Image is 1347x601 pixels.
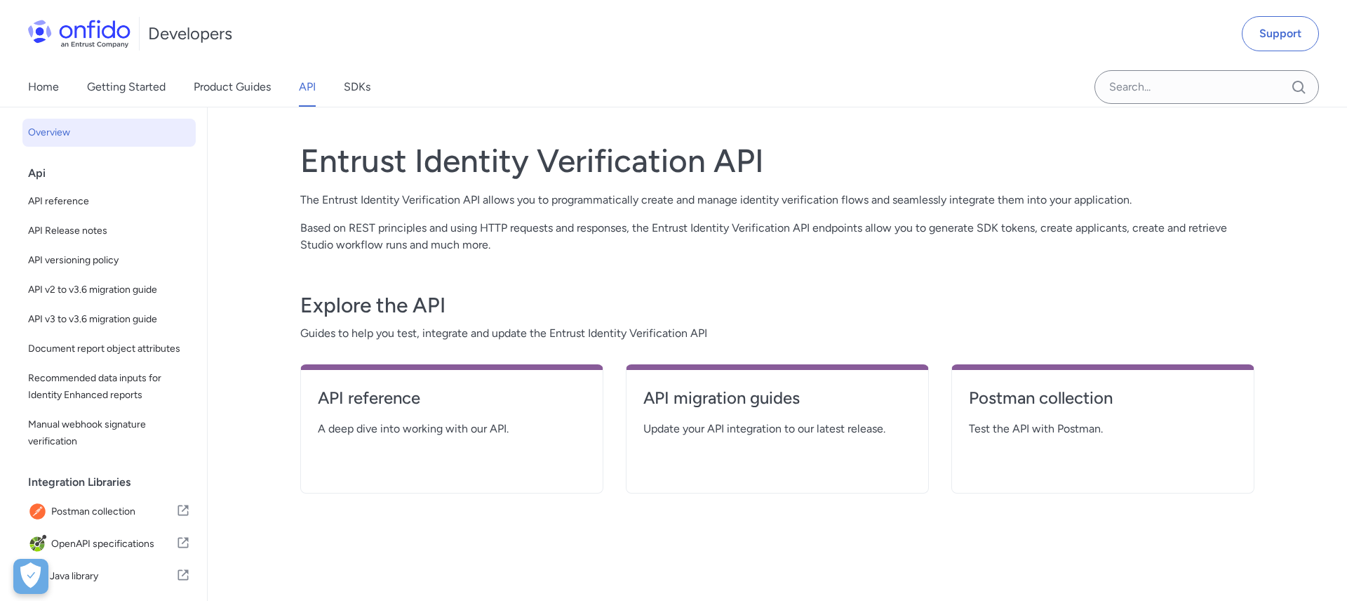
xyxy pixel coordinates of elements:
img: Onfido Logo [28,20,130,48]
a: IconJava libraryJava library [22,561,196,592]
span: API v2 to v3.6 migration guide [28,282,190,298]
div: Integration Libraries [28,468,201,496]
h1: Developers [148,22,232,45]
a: Recommended data inputs for Identity Enhanced reports [22,364,196,409]
a: API v3 to v3.6 migration guide [22,305,196,333]
span: Update your API integration to our latest release. [643,421,911,437]
span: Test the API with Postman. [969,421,1237,437]
a: Getting Started [87,67,166,107]
span: Document report object attributes [28,341,190,357]
h1: Entrust Identity Verification API [300,141,1254,180]
p: The Entrust Identity Verification API allows you to programmatically create and manage identity v... [300,192,1254,209]
a: IconPostman collectionPostman collection [22,496,196,527]
span: API Release notes [28,223,190,239]
a: API reference [22,187,196,216]
span: Postman collection [51,502,176,522]
h3: Explore the API [300,291,1254,319]
div: Cookie Preferences [13,559,48,594]
a: Overview [22,119,196,147]
span: Guides to help you test, integrate and update the Entrust Identity Verification API [300,325,1254,342]
span: Overview [28,124,190,141]
h4: Postman collection [969,387,1237,409]
input: Onfido search input field [1094,70,1319,104]
span: API versioning policy [28,252,190,269]
span: Java library [50,567,176,586]
img: IconOpenAPI specifications [28,534,51,554]
a: Document report object attributes [22,335,196,363]
div: Api [28,159,201,187]
a: IconOpenAPI specificationsOpenAPI specifications [22,529,196,560]
a: SDKs [344,67,370,107]
a: API v2 to v3.6 migration guide [22,276,196,304]
a: API versioning policy [22,246,196,275]
span: OpenAPI specifications [51,534,176,554]
p: Based on REST principles and using HTTP requests and responses, the Entrust Identity Verification... [300,220,1254,253]
a: Postman collection [969,387,1237,421]
span: Recommended data inputs for Identity Enhanced reports [28,370,190,404]
a: API reference [318,387,586,421]
a: Product Guides [194,67,271,107]
a: API [299,67,316,107]
span: API reference [28,193,190,210]
span: A deep dive into working with our API. [318,421,586,437]
h4: API reference [318,387,586,409]
a: Support [1242,16,1319,51]
a: API migration guides [643,387,911,421]
button: Open Preferences [13,559,48,594]
span: API v3 to v3.6 migration guide [28,311,190,328]
a: Home [28,67,59,107]
img: IconPostman collection [28,502,51,522]
h4: API migration guides [643,387,911,409]
a: API Release notes [22,217,196,245]
a: Manual webhook signature verification [22,411,196,456]
span: Manual webhook signature verification [28,416,190,450]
